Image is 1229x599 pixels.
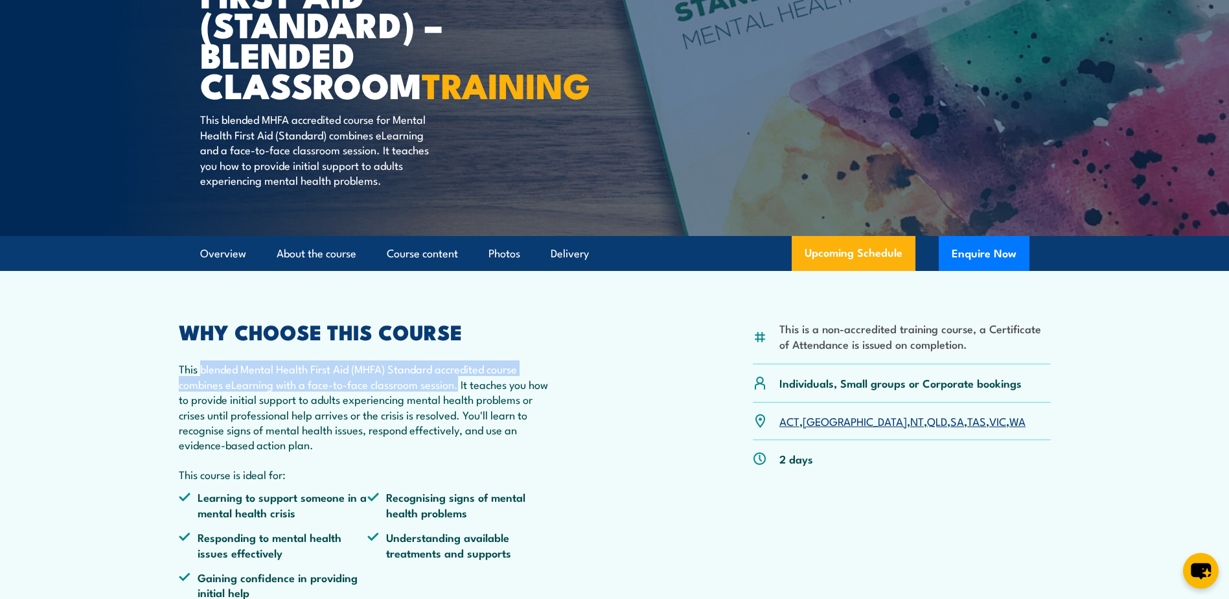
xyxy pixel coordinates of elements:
a: [GEOGRAPHIC_DATA] [803,413,907,429]
li: This is a non-accredited training course, a Certificate of Attendance is issued on completion. [779,321,1051,351]
li: Recognising signs of mental health problems [367,489,557,520]
a: Delivery [551,237,589,271]
a: TAS [967,413,986,429]
p: Individuals, Small groups or Corporate bookings [779,375,1022,390]
h2: WHY CHOOSE THIS COURSE [179,322,557,340]
a: WA [1009,413,1026,429]
li: Responding to mental health issues effectively [179,530,368,560]
p: 2 days [779,451,813,466]
a: VIC [989,413,1006,429]
a: QLD [927,413,947,429]
strong: TRAINING [422,57,590,111]
p: This blended Mental Health First Aid (MHFA) Standard accredited course combines eLearning with a ... [179,361,557,452]
a: Photos [488,237,520,271]
a: ACT [779,413,799,429]
a: Course content [387,237,458,271]
li: Understanding available treatments and supports [367,530,557,560]
a: NT [910,413,924,429]
a: SA [950,413,964,429]
li: Learning to support someone in a mental health crisis [179,489,368,520]
p: , , , , , , , [779,414,1026,429]
button: chat-button [1183,553,1219,589]
a: Upcoming Schedule [792,236,915,271]
button: Enquire Now [939,236,1029,271]
p: This blended MHFA accredited course for Mental Health First Aid (Standard) combines eLearning and... [200,112,437,187]
p: This course is ideal for: [179,467,557,482]
a: About the course [277,237,356,271]
a: Overview [200,237,246,271]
